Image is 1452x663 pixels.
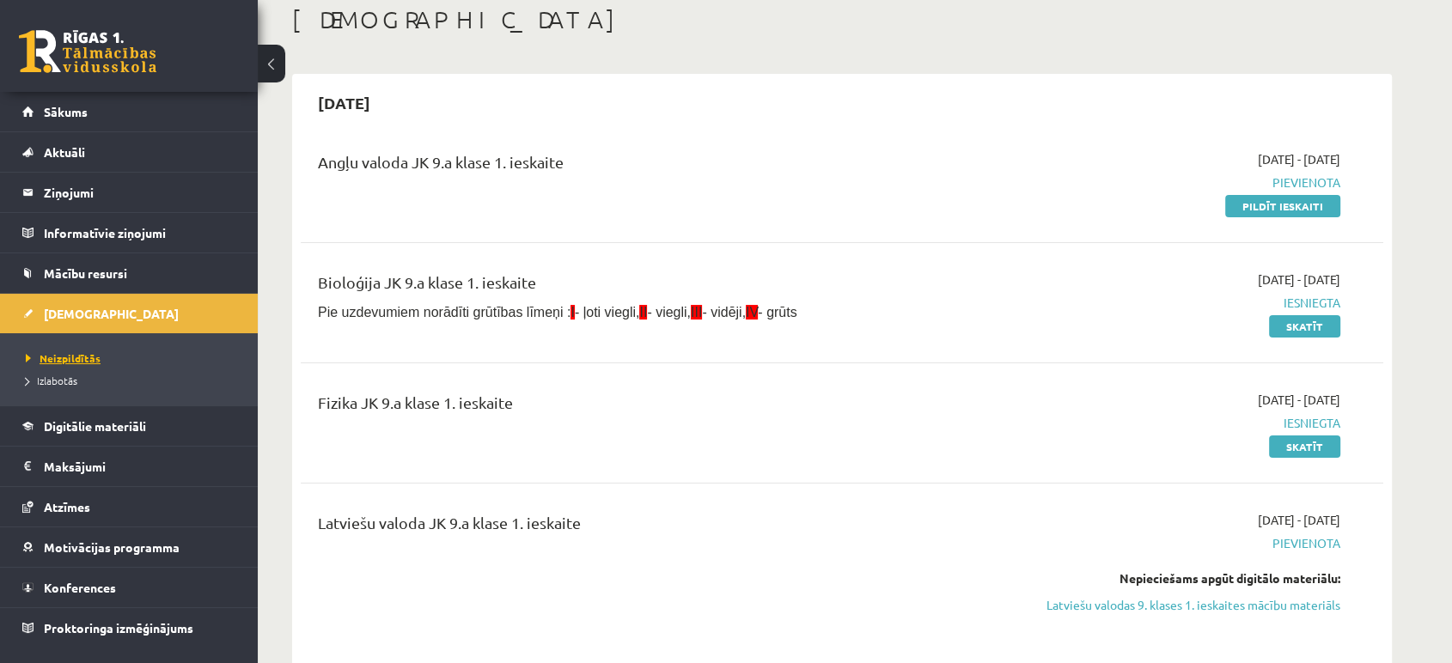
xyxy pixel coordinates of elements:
span: Konferences [44,580,116,595]
span: Iesniegta [1016,294,1340,312]
span: [DATE] - [DATE] [1258,391,1340,409]
legend: Maksājumi [44,447,236,486]
div: Nepieciešams apgūt digitālo materiālu: [1016,569,1340,587]
a: Ziņojumi [22,173,236,212]
a: Digitālie materiāli [22,406,236,446]
span: Pie uzdevumiem norādīti grūtības līmeņi : - ļoti viegli, - viegli, - vidēji, - grūts [318,305,797,319]
a: [DEMOGRAPHIC_DATA] [22,294,236,333]
div: Fizika JK 9.a klase 1. ieskaite [318,391,991,423]
legend: Ziņojumi [44,173,236,212]
a: Latviešu valodas 9. klases 1. ieskaites mācību materiāls [1016,596,1340,614]
a: Maksājumi [22,447,236,486]
span: Proktoringa izmēģinājums [44,620,193,636]
span: III [691,305,702,319]
span: I [570,305,574,319]
span: [DATE] - [DATE] [1258,271,1340,289]
a: Skatīt [1269,435,1340,458]
span: [DATE] - [DATE] [1258,150,1340,168]
span: Mācību resursi [44,265,127,281]
a: Motivācijas programma [22,527,236,567]
span: Motivācijas programma [44,539,180,555]
div: Angļu valoda JK 9.a klase 1. ieskaite [318,150,991,182]
span: IV [746,305,758,319]
span: Izlabotās [26,374,77,387]
span: Iesniegta [1016,414,1340,432]
a: Konferences [22,568,236,607]
a: Mācību resursi [22,253,236,293]
span: Aktuāli [44,144,85,160]
div: Bioloģija JK 9.a klase 1. ieskaite [318,271,991,302]
h1: [DEMOGRAPHIC_DATA] [292,5,1392,34]
span: Digitālie materiāli [44,418,146,434]
a: Proktoringa izmēģinājums [22,608,236,648]
a: Pildīt ieskaiti [1225,195,1340,217]
span: Pievienota [1016,534,1340,552]
a: Atzīmes [22,487,236,526]
span: II [639,305,647,319]
span: Neizpildītās [26,351,101,365]
a: Informatīvie ziņojumi [22,213,236,252]
a: Rīgas 1. Tālmācības vidusskola [19,30,156,73]
div: Latviešu valoda JK 9.a klase 1. ieskaite [318,511,991,543]
span: Sākums [44,104,88,119]
span: [DATE] - [DATE] [1258,511,1340,529]
a: Sākums [22,92,236,131]
span: Pievienota [1016,173,1340,192]
a: Izlabotās [26,373,241,388]
span: Atzīmes [44,499,90,514]
a: Neizpildītās [26,350,241,366]
legend: Informatīvie ziņojumi [44,213,236,252]
span: [DEMOGRAPHIC_DATA] [44,306,179,321]
h2: [DATE] [301,82,387,123]
a: Aktuāli [22,132,236,172]
a: Skatīt [1269,315,1340,338]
